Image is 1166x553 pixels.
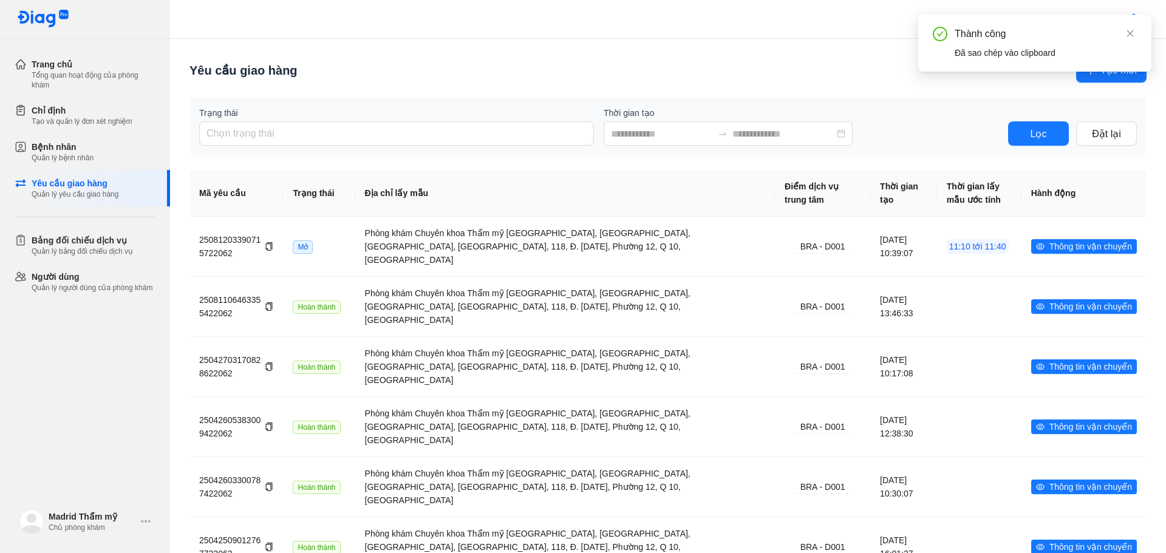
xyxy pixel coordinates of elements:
[365,287,766,327] div: Phòng khám Chuyên khoa Thẩm mỹ [GEOGRAPHIC_DATA], [GEOGRAPHIC_DATA], [GEOGRAPHIC_DATA], [GEOGRAPH...
[32,153,94,163] div: Quản lý bệnh nhân
[1031,239,1137,254] button: eyeThông tin vận chuyển
[293,240,313,254] span: Mở
[265,543,273,551] span: copy
[1031,480,1137,494] button: eyeThông tin vận chuyển
[1031,359,1137,374] button: eyeThông tin vận chuyển
[1049,480,1132,494] span: Thông tin vận chuyển
[32,283,152,293] div: Quản lý người dùng của phòng khám
[32,177,118,189] div: Yêu cầu giao hàng
[775,170,870,217] th: Điểm dịch vụ trung tâm
[365,407,766,447] div: Phòng khám Chuyên khoa Thẩm mỹ [GEOGRAPHIC_DATA], [GEOGRAPHIC_DATA], [GEOGRAPHIC_DATA], [GEOGRAPH...
[1049,360,1132,373] span: Thông tin vận chuyển
[1008,121,1069,146] button: Lọc
[365,226,766,266] div: Phòng khám Chuyên khoa Thẩm mỹ [GEOGRAPHIC_DATA], [GEOGRAPHIC_DATA], [GEOGRAPHIC_DATA], [GEOGRAPH...
[955,46,1137,59] div: Đã sao chép vào clipboard
[32,117,132,126] div: Tạo và quản lý đơn xét nghiệm
[32,246,133,256] div: Quản lý bảng đối chiếu dịch vụ
[293,421,340,434] span: Hoàn thành
[265,483,273,491] span: copy
[1021,170,1147,217] th: Hành động
[1036,543,1045,551] span: eye
[199,293,273,320] div: 25081106463355422062
[870,276,937,336] td: [DATE] 13:46:33
[1036,242,1045,251] span: eye
[199,233,273,260] div: 25081203390715722062
[1036,483,1045,491] span: eye
[265,422,273,431] span: copy
[1036,302,1045,311] span: eye
[355,170,776,217] th: Địa chỉ lấy mẫu
[870,217,937,276] td: [DATE] 10:39:07
[955,27,1137,41] div: Thành công
[265,242,273,251] span: copy
[32,70,155,90] div: Tổng quan hoạt động của phòng khám
[49,523,136,532] div: Chủ phòng khám
[870,336,937,396] td: [DATE] 10:17:08
[947,239,1009,254] span: 11:10 tới 11:40
[794,360,851,374] div: BRA - D001
[1049,240,1132,253] span: Thông tin vận chuyển
[199,353,273,380] div: 25042703170828622062
[870,170,937,217] th: Thời gian tạo
[718,129,728,138] span: to
[933,27,947,41] span: check-circle
[794,240,851,254] div: BRA - D001
[199,413,273,440] div: 25042605383009422062
[794,480,851,494] div: BRA - D001
[870,456,937,517] td: [DATE] 10:30:07
[937,170,1021,217] th: Thời gian lấy mẫu ước tính
[365,467,766,507] div: Phòng khám Chuyên khoa Thẩm mỹ [GEOGRAPHIC_DATA], [GEOGRAPHIC_DATA], [GEOGRAPHIC_DATA], [GEOGRAPH...
[1031,299,1137,314] button: eyeThông tin vận chuyển
[189,62,298,79] div: Yêu cầu giao hàng
[283,170,355,217] th: Trạng thái
[293,300,340,314] span: Hoàn thành
[1092,126,1121,141] span: Đặt lại
[32,141,94,153] div: Bệnh nhân
[1031,126,1047,141] span: Lọc
[19,509,44,534] img: logo
[870,396,937,456] td: [DATE] 12:38:30
[49,511,136,523] div: Madrid Thẩm mỹ
[17,10,69,29] img: logo
[794,420,851,434] div: BRA - D001
[1126,29,1134,38] span: close
[1049,420,1132,433] span: Thông tin vận chuyển
[1036,362,1045,371] span: eye
[189,170,283,217] th: Mã yêu cầu
[265,362,273,371] span: copy
[1049,300,1132,313] span: Thông tin vận chuyển
[365,347,766,387] div: Phòng khám Chuyên khoa Thẩm mỹ [GEOGRAPHIC_DATA], [GEOGRAPHIC_DATA], [GEOGRAPHIC_DATA], [GEOGRAPH...
[32,189,118,199] div: Quản lý yêu cầu giao hàng
[718,129,728,138] span: swap-right
[293,361,340,374] span: Hoàn thành
[32,234,133,246] div: Bảng đối chiếu dịch vụ
[199,473,273,500] div: 25042603300787422062
[1076,121,1137,146] button: Đặt lại
[199,107,594,119] label: Trạng thái
[794,300,851,314] div: BRA - D001
[265,302,273,311] span: copy
[1036,422,1045,431] span: eye
[32,104,132,117] div: Chỉ định
[604,107,998,119] label: Thời gian tạo
[293,481,340,494] span: Hoàn thành
[32,58,155,70] div: Trang chủ
[1031,419,1137,434] button: eyeThông tin vận chuyển
[32,271,152,283] div: Người dùng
